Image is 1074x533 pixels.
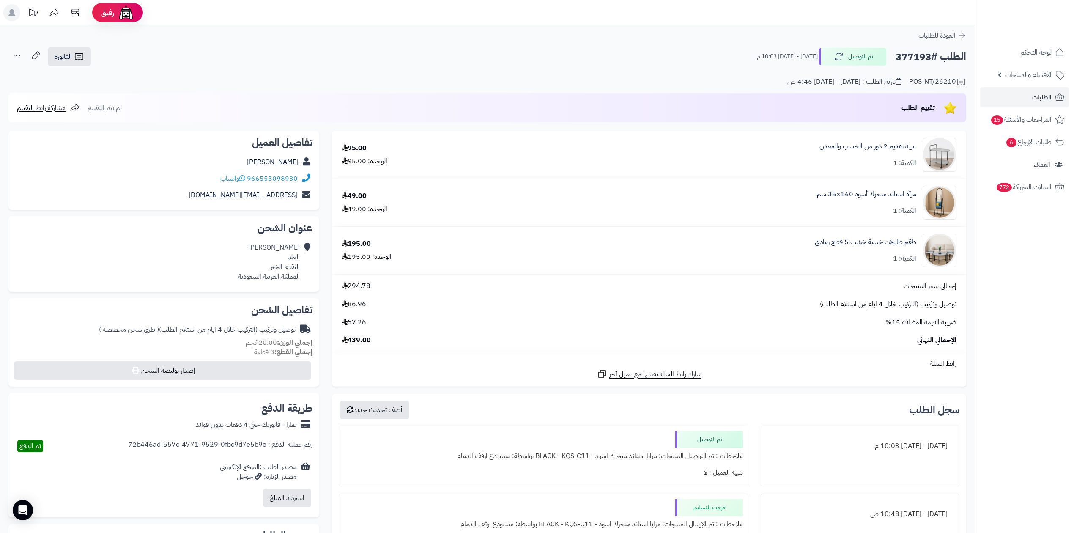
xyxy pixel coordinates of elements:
[904,281,956,291] span: إجمالي سعر المنتجات
[757,52,818,61] small: [DATE] - [DATE] 10:03 م
[980,132,1069,152] a: طلبات الإرجاع6
[88,103,122,113] span: لم يتم التقييم
[990,114,1052,126] span: المراجعات والأسئلة
[14,361,311,380] button: إصدار بوليصة الشحن
[980,110,1069,130] a: المراجعات والأسئلة15
[342,239,371,249] div: 195.00
[917,335,956,345] span: الإجمالي النهائي
[48,47,91,66] a: الفاتورة
[885,318,956,327] span: ضريبة القيمة المضافة 15%
[909,77,966,87] div: POS-NT/26210
[22,4,44,23] a: تحديثات المنصة
[220,472,296,482] div: مصدر الزيارة: جوجل
[344,516,743,533] div: ملاحظات : تم الإرسال المنتجات: مرايا استاند متحرك اسود - BLACK - KQS-C11 بواسطة: مستودع ارفف الدمام
[980,42,1069,63] a: لوحة التحكم
[277,338,312,348] strong: إجمالي الوزن:
[247,173,298,184] a: 966555098930
[128,440,312,452] div: رقم عملية الدفع : 72b446ad-557c-4771-9529-0fbc9d7e5b9e
[220,173,245,184] a: واتساب
[766,506,954,522] div: [DATE] - [DATE] 10:48 ص
[342,335,371,345] span: 439.00
[766,438,954,454] div: [DATE] - [DATE] 10:03 م
[238,243,300,281] div: [PERSON_NAME] العلا، الثقبه، الخبر المملكة العربية السعودية
[1006,137,1017,148] span: 6
[996,182,1013,192] span: 772
[99,324,159,335] span: ( طرق شحن مخصصة )
[274,347,312,357] strong: إجمالي القطع:
[675,499,743,516] div: خرجت للتسليم
[340,401,409,419] button: أضف تحديث جديد
[609,370,701,379] span: شارك رابط السلة نفسها مع عميل آخر
[918,30,956,41] span: العودة للطلبات
[819,142,916,151] a: عربة تقديم 2 دور من الخشب والمعدن
[342,252,392,262] div: الوحدة: 195.00
[189,190,298,200] a: [EMAIL_ADDRESS][DOMAIN_NAME]
[15,305,312,315] h2: تفاصيل الشحن
[1005,69,1052,81] span: الأقسام والمنتجات
[896,48,966,66] h2: الطلب #377193
[196,420,296,430] div: تمارا - فاتورتك حتى 4 دفعات بدون فوائد
[996,181,1052,193] span: السلات المتروكة
[1006,136,1052,148] span: طلبات الإرجاع
[815,237,916,247] a: طقم طاولات خدمة خشب 5 قطع رمادي
[923,186,956,220] img: 1753188072-1-90x90.jpg
[923,234,956,267] img: 1756381667-1-90x90.jpg
[247,157,299,167] a: [PERSON_NAME]
[342,318,366,327] span: 57.26
[817,190,916,199] a: مرآة استاند متحرك أسود 160×35 سم
[1032,91,1052,103] span: الطلبات
[980,177,1069,197] a: السلات المتروكة772
[980,154,1069,175] a: العملاء
[13,500,33,520] div: Open Intercom Messenger
[819,48,887,66] button: تم التوصيل
[101,8,114,18] span: رفيق
[17,103,66,113] span: مشاركة رابط التقييم
[261,403,312,413] h2: طريقة الدفع
[1016,6,1066,24] img: logo-2.png
[1020,47,1052,58] span: لوحة التحكم
[820,299,956,309] span: توصيل وتركيب (التركيب خلال 4 ايام من استلام الطلب)
[597,369,701,379] a: شارك رابط السلة نفسها مع عميل آخر
[909,405,959,415] h3: سجل الطلب
[901,103,935,113] span: تقييم الطلب
[675,431,743,448] div: تم التوصيل
[342,157,387,166] div: الوحدة: 95.00
[342,143,367,153] div: 95.00
[55,52,72,62] span: الفاتورة
[254,347,312,357] small: 3 قطعة
[263,489,311,507] button: استرداد المبلغ
[246,338,312,348] small: 20.00 كجم
[15,137,312,148] h2: تفاصيل العميل
[893,206,916,216] div: الكمية: 1
[787,77,901,87] div: تاريخ الطلب : [DATE] - [DATE] 4:46 ص
[342,204,387,214] div: الوحدة: 49.00
[342,191,367,201] div: 49.00
[342,281,370,291] span: 294.78
[99,325,296,335] div: توصيل وتركيب (التركيب خلال 4 ايام من استلام الطلب)
[19,441,41,451] span: تم الدفع
[342,299,366,309] span: 86.96
[1034,159,1050,170] span: العملاء
[923,138,956,172] img: 1741544573-1-90x90.jpg
[980,87,1069,107] a: الطلبات
[220,462,296,482] div: مصدر الطلب :الموقع الإلكتروني
[893,254,916,264] div: الكمية: 1
[15,223,312,233] h2: عنوان الشحن
[344,448,743,464] div: ملاحظات : تم التوصيل المنتجات: مرايا استاند متحرك اسود - BLACK - KQS-C11 بواسطة: مستودع ارفف الدمام
[918,30,966,41] a: العودة للطلبات
[344,464,743,481] div: تنبيه العميل : لا
[893,158,916,168] div: الكمية: 1
[335,359,963,369] div: رابط السلة
[991,115,1003,125] span: 15
[17,103,80,113] a: مشاركة رابط التقييم
[118,4,134,21] img: ai-face.png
